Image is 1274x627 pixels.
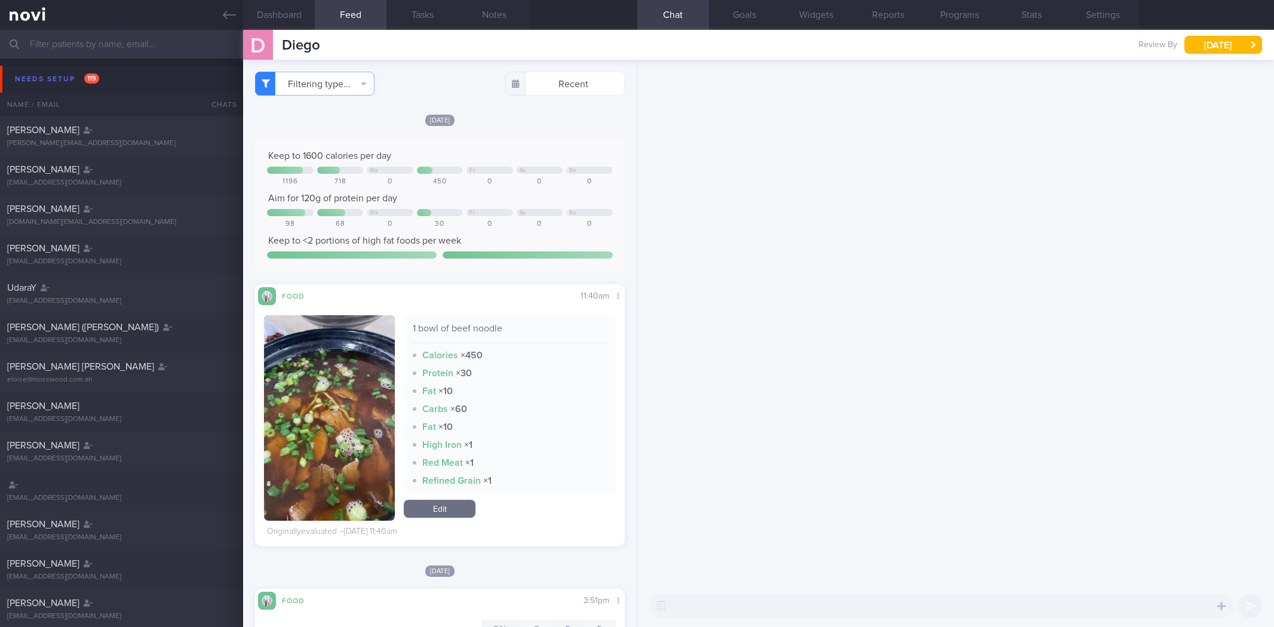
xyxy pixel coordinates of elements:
[422,422,436,432] strong: Fat
[267,527,397,537] div: Originally evaluated – [DATE] 11:40am
[466,177,512,186] div: 0
[425,115,455,126] span: [DATE]
[520,210,526,216] div: Sa
[425,565,455,577] span: [DATE]
[267,220,313,229] div: 98
[461,351,483,360] strong: × 450
[7,441,79,450] span: [PERSON_NAME]
[7,257,236,266] div: [EMAIL_ADDRESS][DOMAIN_NAME]
[367,220,413,229] div: 0
[465,458,474,468] strong: × 1
[7,179,236,188] div: [EMAIL_ADDRESS][DOMAIN_NAME]
[1138,40,1177,51] span: Review By
[569,210,576,216] div: Su
[7,336,236,345] div: [EMAIL_ADDRESS][DOMAIN_NAME]
[276,595,324,605] div: Food
[422,368,453,378] strong: Protein
[84,73,99,84] span: 119
[7,559,79,568] span: [PERSON_NAME]
[422,404,448,414] strong: Carbs
[450,404,467,414] strong: × 60
[422,458,463,468] strong: Red Meat
[7,376,236,385] div: eloise@mosswood.com.ah
[584,597,609,605] span: 3:51pm
[370,210,378,216] div: We
[255,72,374,96] button: Filtering type...
[7,454,236,463] div: [EMAIL_ADDRESS][DOMAIN_NAME]
[566,220,612,229] div: 0
[317,177,363,186] div: 718
[276,290,324,300] div: Food
[7,139,236,148] div: [PERSON_NAME][EMAIL_ADDRESS][DOMAIN_NAME]
[483,476,492,485] strong: × 1
[12,71,102,87] div: Needs setup
[7,204,79,214] span: [PERSON_NAME]
[268,151,391,161] span: Keep to 1600 calories per day
[417,220,463,229] div: 30
[7,533,236,542] div: [EMAIL_ADDRESS][DOMAIN_NAME]
[317,220,363,229] div: 68
[7,520,79,529] span: [PERSON_NAME]
[236,23,281,69] div: D
[7,494,236,503] div: [EMAIL_ADDRESS][DOMAIN_NAME]
[404,500,475,518] a: Edit
[1184,36,1262,54] button: [DATE]
[7,218,236,227] div: [DOMAIN_NAME][EMAIL_ADDRESS][DOMAIN_NAME]
[195,93,243,116] div: Chats
[7,322,159,332] span: [PERSON_NAME] ([PERSON_NAME])
[569,167,576,174] div: Su
[581,292,609,300] span: 11:40am
[466,220,512,229] div: 0
[7,415,236,424] div: [EMAIL_ADDRESS][DOMAIN_NAME]
[7,297,236,306] div: [EMAIL_ADDRESS][DOMAIN_NAME]
[7,244,79,253] span: [PERSON_NAME]
[370,167,378,174] div: We
[438,422,453,432] strong: × 10
[267,177,313,186] div: 1196
[517,220,563,229] div: 0
[438,386,453,396] strong: × 10
[469,167,475,174] div: Fr
[422,476,481,485] strong: Refined Grain
[367,177,413,186] div: 0
[469,210,475,216] div: Fr
[422,351,458,360] strong: Calories
[268,236,461,245] span: Keep to <2 portions of high fat foods per week
[456,368,472,378] strong: × 30
[413,322,606,343] div: 1 bowl of beef noodle
[517,177,563,186] div: 0
[282,38,320,53] span: Diego
[7,401,79,411] span: [PERSON_NAME]
[464,440,472,450] strong: × 1
[566,177,612,186] div: 0
[7,165,79,174] span: [PERSON_NAME]
[264,315,395,521] img: 1 bowl of beef noodle
[7,573,236,582] div: [EMAIL_ADDRESS][DOMAIN_NAME]
[7,612,236,621] div: [EMAIL_ADDRESS][DOMAIN_NAME]
[422,440,462,450] strong: High Iron
[7,125,79,135] span: [PERSON_NAME]
[268,193,397,203] span: Aim for 120g of protein per day
[422,386,436,396] strong: Fat
[7,598,79,608] span: [PERSON_NAME]
[417,177,463,186] div: 450
[7,283,36,293] span: UdaraY
[520,167,526,174] div: Sa
[7,362,154,371] span: [PERSON_NAME] [PERSON_NAME]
